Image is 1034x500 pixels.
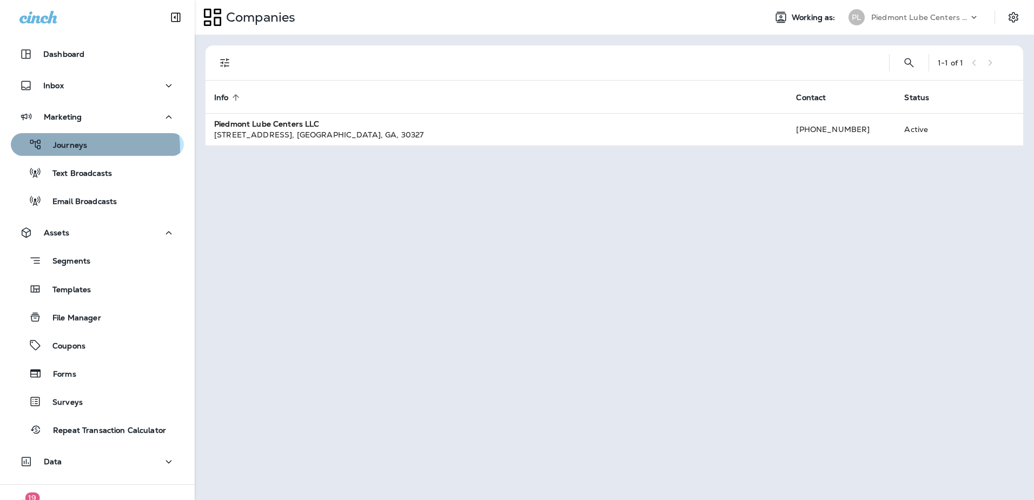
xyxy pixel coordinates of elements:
[42,256,90,267] p: Segments
[42,313,101,324] p: File Manager
[42,197,117,207] p: Email Broadcasts
[44,113,82,121] p: Marketing
[904,93,929,102] span: Status
[42,141,87,151] p: Journeys
[898,52,920,74] button: Search Companies
[11,75,184,96] button: Inbox
[1004,8,1023,27] button: Settings
[11,133,184,156] button: Journeys
[214,93,229,102] span: Info
[938,58,963,67] div: 1 - 1 of 1
[42,285,91,295] p: Templates
[222,9,295,25] p: Companies
[787,113,896,146] td: [PHONE_NUMBER]
[214,119,320,129] strong: Piedmont Lube Centers LLC
[11,418,184,441] button: Repeat Transaction Calculator
[42,426,166,436] p: Repeat Transaction Calculator
[796,93,826,102] span: Contact
[11,189,184,212] button: Email Broadcasts
[11,249,184,272] button: Segments
[896,113,965,146] td: Active
[43,50,84,58] p: Dashboard
[796,93,840,102] span: Contact
[11,306,184,328] button: File Manager
[44,228,69,237] p: Assets
[11,451,184,472] button: Data
[161,6,191,28] button: Collapse Sidebar
[11,362,184,385] button: Forms
[42,341,85,352] p: Coupons
[42,370,76,380] p: Forms
[11,43,184,65] button: Dashboard
[42,169,112,179] p: Text Broadcasts
[11,161,184,184] button: Text Broadcasts
[11,222,184,244] button: Assets
[214,52,236,74] button: Filters
[11,278,184,300] button: Templates
[11,106,184,128] button: Marketing
[42,398,83,408] p: Surveys
[214,129,779,140] div: [STREET_ADDRESS] , [GEOGRAPHIC_DATA] , GA , 30327
[849,9,865,25] div: PL
[792,13,838,22] span: Working as:
[871,13,969,22] p: Piedmont Lube Centers LLC
[214,93,243,102] span: Info
[904,93,943,102] span: Status
[11,334,184,357] button: Coupons
[43,81,64,90] p: Inbox
[44,457,62,466] p: Data
[11,390,184,413] button: Surveys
